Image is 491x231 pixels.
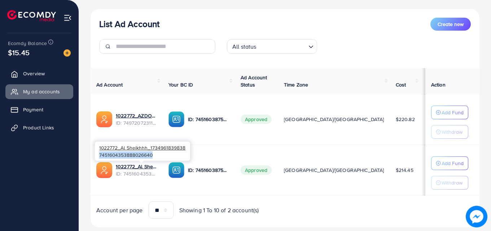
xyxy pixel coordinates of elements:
[5,102,73,117] a: Payment
[284,116,384,123] span: [GEOGRAPHIC_DATA]/[GEOGRAPHIC_DATA]
[63,49,71,57] img: image
[99,144,185,151] span: 1022772_Al Sheikhhh_1734961839838
[227,39,317,54] div: Search for option
[96,162,112,178] img: ic-ads-acc.e4c84228.svg
[8,47,30,58] span: $15.45
[188,115,229,124] p: ID: 7451603875427041296
[431,106,468,119] button: Add Fund
[241,74,267,88] span: Ad Account Status
[23,88,60,95] span: My ad accounts
[8,40,47,47] span: Ecomdy Balance
[23,106,43,113] span: Payment
[5,84,73,99] a: My ad accounts
[95,142,190,161] div: 7451604353888026640
[116,119,157,126] span: ID: 7497207231189336072
[259,40,306,52] input: Search for option
[96,81,123,88] span: Ad Account
[396,81,406,88] span: Cost
[431,125,468,139] button: Withdraw
[179,206,259,214] span: Showing 1 To 10 of 2 account(s)
[168,111,184,127] img: ic-ba-acc.ded83a64.svg
[431,176,468,190] button: Withdraw
[431,81,446,88] span: Action
[442,108,464,117] p: Add Fund
[241,165,272,175] span: Approved
[116,112,157,119] a: 1022772_AZDOS Collection_1745579844679
[168,81,193,88] span: Your BC ID
[442,128,462,136] p: Withdraw
[7,10,56,21] img: logo
[442,178,462,187] p: Withdraw
[168,162,184,178] img: ic-ba-acc.ded83a64.svg
[466,206,487,227] img: image
[430,18,471,31] button: Create new
[23,70,45,77] span: Overview
[99,19,159,29] h3: List Ad Account
[5,66,73,81] a: Overview
[5,120,73,135] a: Product Links
[96,206,143,214] span: Account per page
[96,111,112,127] img: ic-ads-acc.e4c84228.svg
[284,166,384,174] span: [GEOGRAPHIC_DATA]/[GEOGRAPHIC_DATA]
[231,41,258,52] span: All status
[63,14,72,22] img: menu
[431,156,468,170] button: Add Fund
[188,166,229,174] p: ID: 7451603875427041296
[396,116,415,123] span: $220.82
[23,124,54,131] span: Product Links
[116,112,157,127] div: <span class='underline'>1022772_AZDOS Collection_1745579844679</span></br>7497207231189336072
[442,159,464,168] p: Add Fund
[116,170,157,177] span: ID: 7451604353888026640
[241,115,272,124] span: Approved
[116,163,157,170] a: 1022772_Al Sheikhhh_1734961839838
[284,81,308,88] span: Time Zone
[396,166,413,174] span: $214.45
[438,21,464,28] span: Create new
